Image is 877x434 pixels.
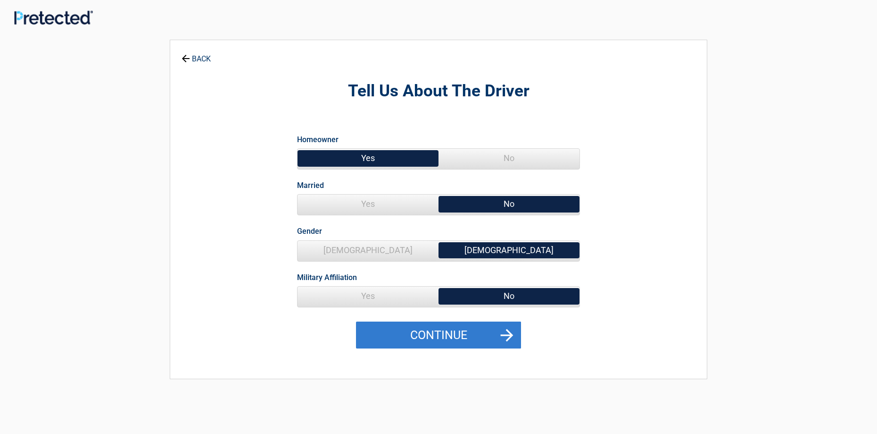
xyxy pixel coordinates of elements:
[180,46,213,63] a: BACK
[438,149,579,168] span: No
[298,149,438,168] span: Yes
[298,241,438,260] span: [DEMOGRAPHIC_DATA]
[297,179,324,192] label: Married
[297,271,357,284] label: Military Affiliation
[297,133,339,146] label: Homeowner
[222,80,655,102] h2: Tell Us About The Driver
[14,10,93,25] img: Main Logo
[356,322,521,349] button: Continue
[438,287,579,306] span: No
[298,287,438,306] span: Yes
[438,195,579,213] span: No
[297,225,322,238] label: Gender
[298,195,438,213] span: Yes
[438,241,579,260] span: [DEMOGRAPHIC_DATA]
